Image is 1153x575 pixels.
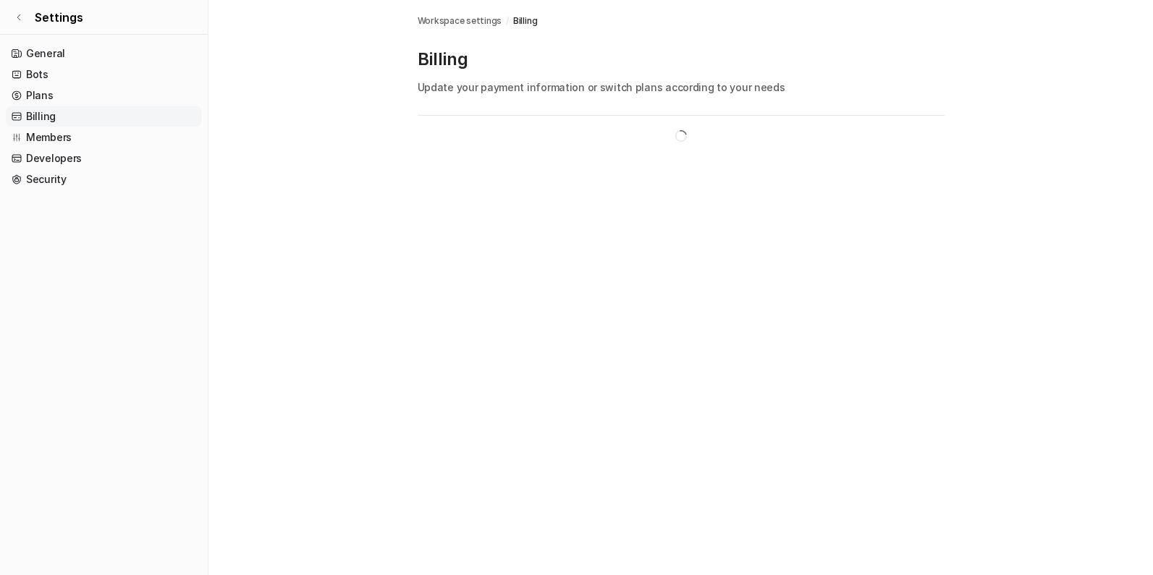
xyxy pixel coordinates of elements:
[6,106,202,127] a: Billing
[418,14,502,27] a: Workspace settings
[6,148,202,169] a: Developers
[6,85,202,106] a: Plans
[6,64,202,85] a: Bots
[506,14,509,27] span: /
[6,169,202,189] a: Security
[418,48,945,71] p: Billing
[418,80,945,95] p: Update your payment information or switch plans according to your needs
[6,127,202,148] a: Members
[6,43,202,64] a: General
[513,14,537,27] a: Billing
[35,9,83,26] span: Settings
